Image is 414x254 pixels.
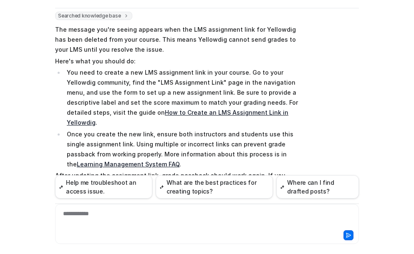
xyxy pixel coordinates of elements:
[55,56,299,66] p: Here's what you should do:
[156,175,273,199] button: What are the best practices for creating topics?
[67,68,299,128] p: You need to create a new LMS assignment link in your course. Go to your Yellowdig community, find...
[55,175,152,199] button: Help me troubleshoot an access issue.
[67,109,288,126] a: How to Create an LMS Assignment Link in Yellowdig
[55,12,132,20] span: Searched knowledge base
[67,129,299,169] p: Once you create the new link, ensure both instructors and students use this single assignment lin...
[55,25,299,55] p: The message you're seeing appears when the LMS assignment link for Yellowdig has been deleted fro...
[276,175,359,199] button: Where can I find drafted posts?
[55,171,299,201] p: After updating the assignment link, grade passback should work again. If you continue to have iss...
[77,161,179,168] a: Learning Management System FAQ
